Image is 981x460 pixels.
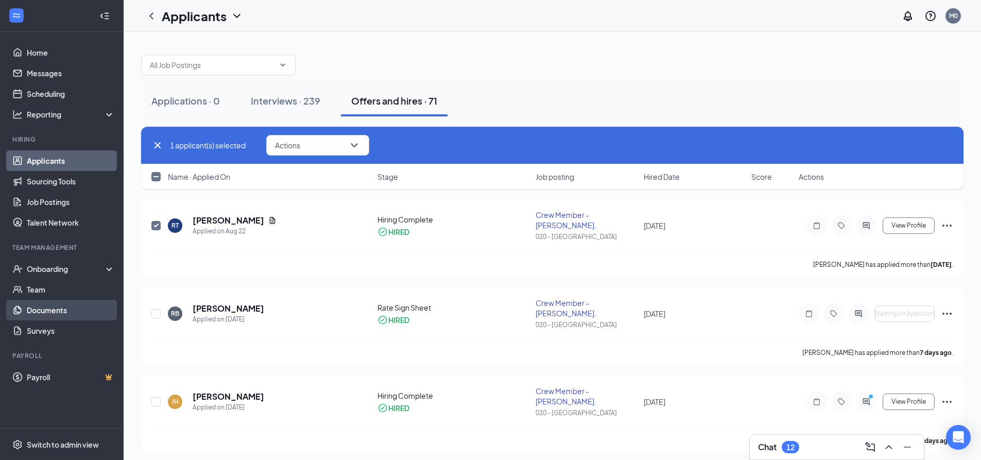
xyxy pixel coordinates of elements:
svg: PrimaryDot [866,394,879,402]
button: ChevronUp [881,439,897,455]
div: Team Management [12,243,113,252]
span: Score [751,172,772,182]
div: Crew Member - [PERSON_NAME]. [536,298,637,318]
svg: Document [268,216,277,225]
a: PayrollCrown [27,367,115,387]
div: RT [171,221,179,230]
h5: [PERSON_NAME] [193,391,264,402]
span: Hired Date [644,172,680,182]
div: HIRED [388,315,409,325]
div: Hiring [12,135,113,144]
span: Stage [377,172,398,182]
svg: WorkstreamLogo [11,10,22,21]
a: Messages [27,63,115,83]
svg: Ellipses [941,219,953,232]
svg: CheckmarkCircle [377,315,388,325]
div: Payroll [12,351,113,360]
span: Name · Applied On [168,172,230,182]
span: Actions [799,172,824,182]
svg: Minimize [901,441,914,453]
a: Surveys [27,320,115,341]
div: Interviews · 239 [251,94,320,107]
svg: ChevronLeft [145,10,158,22]
span: View Profile [891,222,926,229]
div: JH [171,397,179,406]
svg: ActiveChat [852,310,865,318]
svg: Collapse [99,11,110,21]
svg: Settings [12,439,23,450]
svg: CheckmarkCircle [377,227,388,237]
span: Job posting [536,172,574,182]
div: Open Intercom Messenger [946,425,971,450]
h3: Chat [758,441,777,453]
button: View Profile [883,217,935,234]
svg: Ellipses [941,396,953,408]
span: [DATE] [644,309,665,318]
h5: [PERSON_NAME] [193,215,264,226]
div: HIRED [388,403,409,413]
button: ComposeMessage [862,439,879,455]
svg: Tag [828,310,840,318]
svg: Note [803,310,815,318]
button: View Profile [883,394,935,410]
svg: CheckmarkCircle [377,403,388,413]
div: RB [171,309,179,318]
svg: ComposeMessage [864,441,876,453]
svg: Tag [835,222,848,230]
div: Applied on [DATE] [193,314,264,325]
span: 1 applicant(s) selected [170,140,246,151]
a: Scheduling [27,83,115,104]
div: Hiring Complete [377,390,530,401]
div: Rate Sign Sheet [377,302,530,313]
p: [PERSON_NAME] has applied more than . [813,260,953,269]
svg: ActiveChat [860,398,872,406]
a: Applicants [27,150,115,171]
div: Crew Member - [PERSON_NAME]. [536,386,637,406]
a: Job Postings [27,192,115,212]
div: Applied on [DATE] [193,402,264,413]
div: Reporting [27,109,115,120]
h5: [PERSON_NAME] [193,303,264,314]
button: Minimize [899,439,916,455]
a: Home [27,42,115,63]
svg: ChevronDown [348,139,360,151]
svg: Note [811,398,823,406]
div: 020 - [GEOGRAPHIC_DATA] [536,408,637,417]
h1: Applicants [162,7,227,25]
p: [PERSON_NAME] has applied more than . [802,348,953,357]
svg: Cross [151,139,164,151]
a: Talent Network [27,212,115,233]
svg: Note [811,222,823,230]
span: [DATE] [644,221,665,230]
svg: Analysis [12,109,23,120]
div: Onboarding [27,264,106,274]
div: Applied on Aug 22 [193,226,277,236]
button: ActionsChevronDown [266,135,369,156]
b: [DATE] [931,261,952,268]
svg: Ellipses [941,308,953,320]
div: 020 - [GEOGRAPHIC_DATA] [536,232,637,241]
div: 020 - [GEOGRAPHIC_DATA] [536,320,637,329]
span: Actions [275,142,300,149]
svg: ChevronDown [231,10,243,22]
svg: ActiveChat [860,222,872,230]
svg: ChevronDown [279,61,287,69]
svg: ChevronUp [883,441,895,453]
div: Offers and hires · 71 [351,94,437,107]
span: View Profile [891,398,926,405]
a: Sourcing Tools [27,171,115,192]
a: Documents [27,300,115,320]
div: Hiring Complete [377,214,530,225]
span: Waiting on Applicant [874,310,936,317]
div: M0 [949,11,958,20]
div: Applications · 0 [151,94,220,107]
svg: Notifications [902,10,914,22]
button: Waiting on Applicant [875,305,935,322]
input: All Job Postings [150,59,274,71]
b: 9 days ago [920,437,952,445]
div: Switch to admin view [27,439,99,450]
b: 7 days ago [920,349,952,356]
div: HIRED [388,227,409,237]
span: [DATE] [644,397,665,406]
